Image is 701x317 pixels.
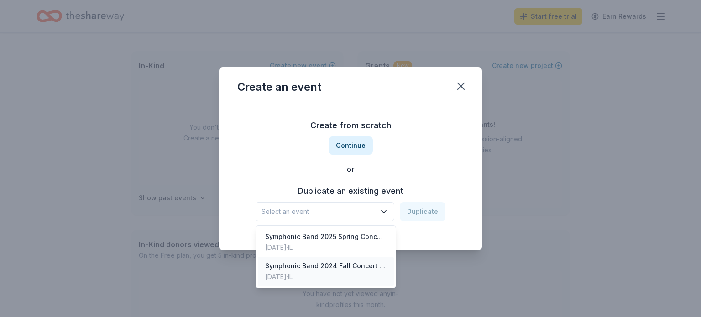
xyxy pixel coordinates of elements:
div: [DATE] · IL [265,242,387,253]
div: Symphonic Band 2024 Fall Concert and Silent Auction [265,260,387,271]
button: Select an event [256,202,394,221]
span: Select an event [262,206,376,217]
div: [DATE] · IL [265,271,387,282]
div: Select an event [256,225,396,288]
div: Symphonic Band 2025 Spring Concert and Silent Auction [265,231,387,242]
